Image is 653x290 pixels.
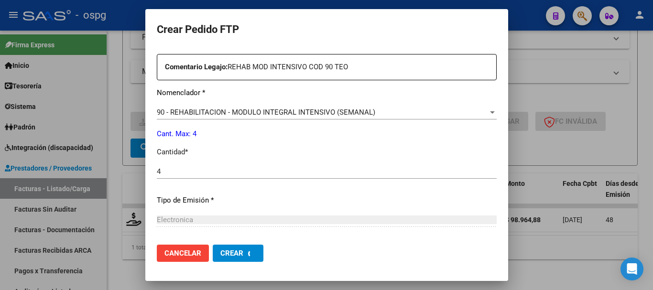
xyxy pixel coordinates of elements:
[157,108,375,117] span: 90 - REHABILITACION - MODULO INTEGRAL INTENSIVO (SEMANAL)
[157,245,209,262] button: Cancelar
[620,258,643,280] div: Open Intercom Messenger
[164,249,201,258] span: Cancelar
[165,63,228,71] strong: Comentario Legajo:
[157,147,497,158] p: Cantidad
[157,21,497,39] h2: Crear Pedido FTP
[157,87,497,98] p: Nomenclador *
[157,195,497,206] p: Tipo de Emisión *
[157,129,497,140] p: Cant. Max: 4
[157,215,193,224] span: Electronica
[165,62,496,73] p: REHAB MOD INTENSIVO COD 90 TEO
[213,245,263,262] button: Crear
[220,249,243,258] span: Crear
